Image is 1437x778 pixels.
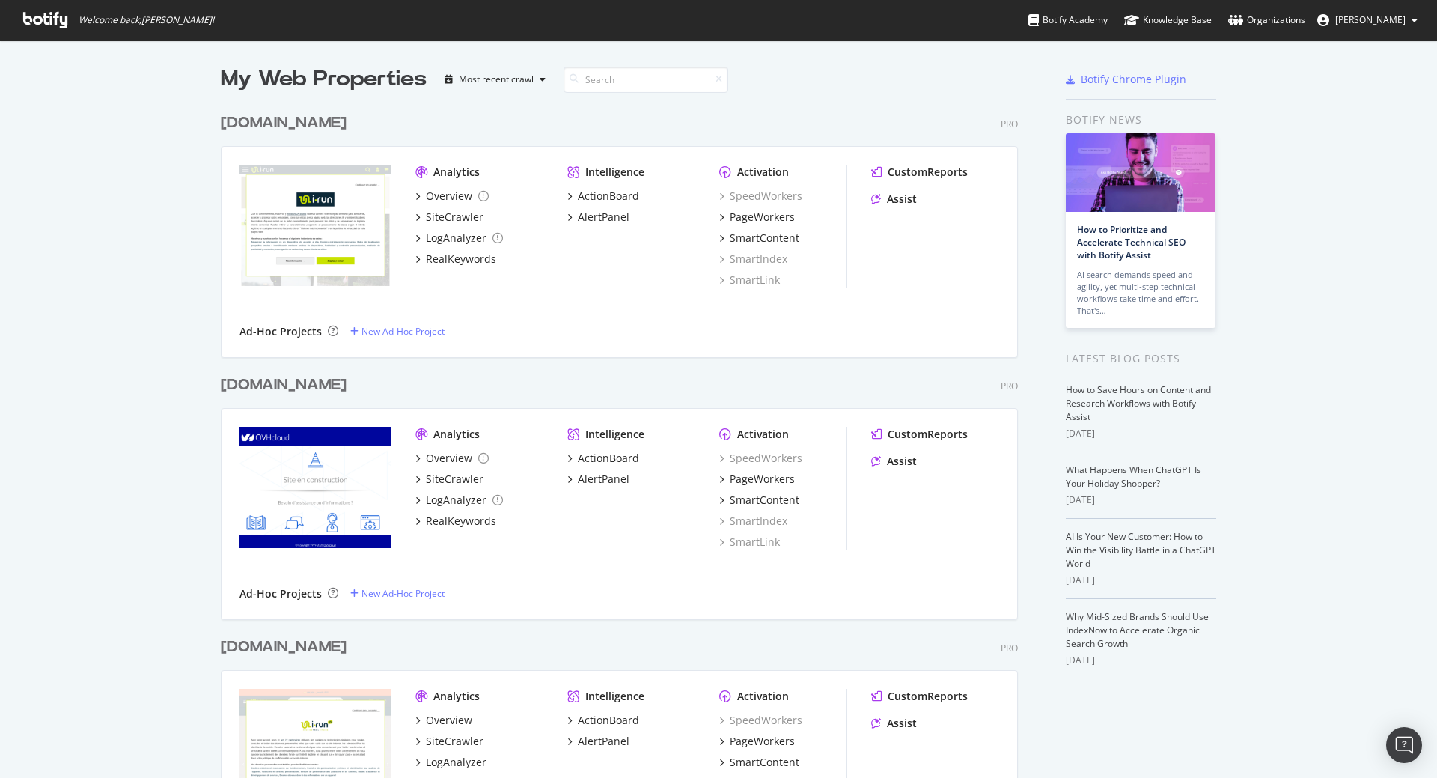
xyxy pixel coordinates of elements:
div: SmartContent [730,755,799,770]
div: PageWorkers [730,210,795,225]
div: ActionBoard [578,451,639,466]
a: SmartContent [719,493,799,508]
div: LogAnalyzer [426,493,486,508]
div: PageWorkers [730,734,795,749]
div: LogAnalyzer [426,755,486,770]
a: Overview [415,713,472,728]
div: AI search demands speed and agility, yet multi-step technical workflows take time and effort. Tha... [1077,269,1204,317]
div: CustomReports [888,689,968,704]
a: SpeedWorkers [719,189,802,204]
span: Welcome back, [PERSON_NAME] ! [79,14,214,26]
div: [DATE] [1066,654,1216,667]
a: SmartLink [719,535,780,550]
div: AlertPanel [578,210,629,225]
a: [DOMAIN_NAME] [221,636,353,658]
div: Latest Blog Posts [1066,350,1216,367]
div: CustomReports [888,165,968,180]
div: Ad-Hoc Projects [239,586,322,601]
a: How to Save Hours on Content and Research Workflows with Botify Assist [1066,383,1211,423]
div: New Ad-Hoc Project [361,325,445,338]
button: Most recent crawl [439,67,552,91]
div: RealKeywords [426,252,496,267]
div: Intelligence [585,689,644,704]
a: New Ad-Hoc Project [350,587,445,600]
div: Overview [426,451,472,466]
a: Overview [415,189,489,204]
a: How to Prioritize and Accelerate Technical SEO with Botify Assist [1077,223,1186,261]
a: Botify Chrome Plugin [1066,72,1186,87]
span: joanna duchesne [1335,13,1406,26]
div: SiteCrawler [426,472,483,487]
a: Assist [871,192,917,207]
div: Open Intercom Messenger [1386,727,1422,763]
a: SiteCrawler [415,210,483,225]
div: My Web Properties [221,64,427,94]
div: Pro [1001,642,1018,654]
a: PageWorkers [719,210,795,225]
div: Pro [1001,380,1018,392]
div: [DATE] [1066,427,1216,440]
a: SmartLink [719,273,780,288]
div: ActionBoard [578,713,639,728]
a: LogAnalyzer [415,231,503,246]
a: ActionBoard [567,189,639,204]
img: How to Prioritize and Accelerate Technical SEO with Botify Assist [1066,133,1215,212]
div: LogAnalyzer [426,231,486,246]
a: SmartIndex [719,252,787,267]
a: Why Mid-Sized Brands Should Use IndexNow to Accelerate Organic Search Growth [1066,610,1209,650]
a: SpeedWorkers [719,451,802,466]
div: Assist [887,192,917,207]
a: Assist [871,716,917,731]
div: Assist [887,716,917,731]
a: What Happens When ChatGPT Is Your Holiday Shopper? [1066,464,1201,490]
div: Overview [426,189,472,204]
a: New Ad-Hoc Project [350,325,445,338]
div: New Ad-Hoc Project [361,587,445,600]
div: SmartContent [730,231,799,246]
div: [DOMAIN_NAME] [221,112,347,134]
a: LogAnalyzer [415,493,503,508]
div: [DOMAIN_NAME] [221,636,347,658]
div: AlertPanel [578,472,629,487]
div: Activation [737,689,789,704]
div: Pro [1001,118,1018,130]
div: Assist [887,454,917,469]
div: Most recent crawl [459,75,534,84]
div: [DATE] [1066,574,1216,587]
input: Search [564,67,728,93]
a: Assist [871,454,917,469]
a: RealKeywords [415,514,496,529]
div: ActionBoard [578,189,639,204]
a: LogAnalyzer [415,755,486,770]
img: i-run.es [239,165,391,286]
div: Analytics [433,165,480,180]
a: AlertPanel [567,210,629,225]
a: AlertPanel [567,734,629,749]
div: Overview [426,713,472,728]
a: ActionBoard [567,451,639,466]
div: Intelligence [585,165,644,180]
a: CustomReports [871,689,968,704]
a: SmartIndex [719,514,787,529]
div: Activation [737,165,789,180]
div: RealKeywords [426,514,496,529]
div: Activation [737,427,789,442]
a: SpeedWorkers [719,713,802,728]
a: Overview [415,451,489,466]
div: CustomReports [888,427,968,442]
div: PageWorkers [730,472,795,487]
a: SmartContent [719,231,799,246]
div: Botify news [1066,112,1216,128]
button: [PERSON_NAME] [1305,8,1430,32]
div: Analytics [433,689,480,704]
div: Intelligence [585,427,644,442]
a: PageWorkers [719,472,795,487]
div: SiteCrawler [426,734,483,749]
div: Analytics [433,427,480,442]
